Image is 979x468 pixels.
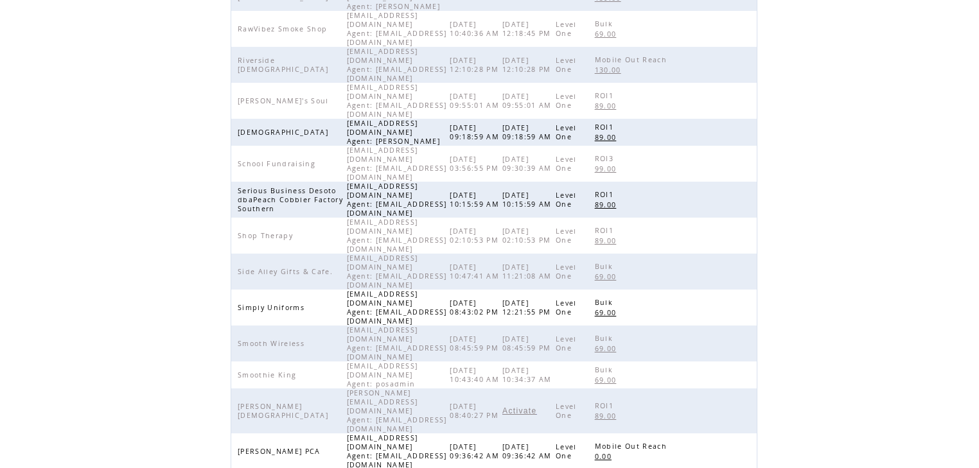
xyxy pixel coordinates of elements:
span: [DATE] 09:55:01 AM [450,92,502,110]
a: 69.00 [595,343,623,354]
a: 130.00 [595,64,628,75]
span: [DATE] 10:40:36 AM [450,20,502,38]
span: [EMAIL_ADDRESS][DOMAIN_NAME] Agent: [EMAIL_ADDRESS][DOMAIN_NAME] [347,47,447,83]
span: ROI3 [595,154,617,163]
span: [DATE] 08:45:59 PM [450,334,502,352]
a: Activate [502,407,536,415]
a: 69.00 [595,271,623,282]
span: [DATE] 02:10:53 PM [502,227,554,245]
span: [DATE] 11:21:08 AM [502,263,555,281]
span: Level One [556,56,577,74]
span: 89.00 [595,101,620,110]
a: 89.00 [595,410,623,421]
span: 130.00 [595,65,624,74]
a: 69.00 [595,374,623,385]
span: 99.00 [595,164,620,173]
span: ROI1 [595,401,617,410]
span: Side Alley Gifts & Cafe. [238,267,336,276]
span: Level One [556,155,577,173]
span: Riverside [DEMOGRAPHIC_DATA] [238,56,331,74]
span: [PERSON_NAME] PCA [238,447,324,456]
span: [EMAIL_ADDRESS][DOMAIN_NAME] Agent: [EMAIL_ADDRESS][DOMAIN_NAME] [347,83,447,119]
span: [DATE] 10:15:59 AM [450,191,502,209]
span: [PERSON_NAME][EMAIL_ADDRESS][DOMAIN_NAME] Agent: [EMAIL_ADDRESS][DOMAIN_NAME] [347,388,447,433]
span: 89.00 [595,236,620,245]
span: [DATE] 10:43:40 AM [450,366,502,384]
span: Mobile Out Reach [595,55,670,64]
span: Bulk [595,365,616,374]
a: 89.00 [595,132,623,143]
span: Level One [556,92,577,110]
span: Level One [556,191,577,209]
span: Bulk [595,298,616,307]
span: Bulk [595,334,616,343]
span: ROI1 [595,226,617,235]
a: 89.00 [595,199,623,210]
span: [EMAIL_ADDRESS][DOMAIN_NAME] Agent: [EMAIL_ADDRESS][DOMAIN_NAME] [347,254,447,290]
span: Activate [502,406,536,415]
a: 99.00 [595,163,623,174]
span: Level One [556,299,577,316]
span: [DATE] 08:40:27 PM [450,402,502,420]
span: [DATE] 09:18:59 AM [450,123,502,141]
span: [DATE] 10:15:59 AM [502,191,555,209]
span: 69.00 [595,30,620,39]
span: [DATE] 12:10:28 PM [502,56,554,74]
span: [EMAIL_ADDRESS][DOMAIN_NAME] Agent: [EMAIL_ADDRESS][DOMAIN_NAME] [347,218,447,254]
span: Smooth Wireless [238,339,308,348]
span: 69.00 [595,344,620,353]
span: [DATE] 02:10:53 PM [450,227,502,245]
span: [PERSON_NAME][DEMOGRAPHIC_DATA] [238,402,331,420]
span: Level One [556,334,577,352]
span: Level One [556,442,577,460]
span: [DATE] 10:34:37 AM [502,366,555,384]
span: 89.00 [595,200,620,209]
span: [DATE] 09:55:01 AM [502,92,555,110]
span: Shop Therapy [238,231,296,240]
span: [PERSON_NAME]'s Soul [238,96,332,105]
span: [DATE] 12:10:28 PM [450,56,502,74]
span: [DATE] 12:21:55 PM [502,299,554,316]
span: [DATE] 09:18:59 AM [502,123,555,141]
span: ROI1 [595,91,617,100]
span: [EMAIL_ADDRESS][DOMAIN_NAME] Agent: [EMAIL_ADDRESS][DOMAIN_NAME] [347,146,447,182]
span: Smoothie King [238,370,299,379]
span: [EMAIL_ADDRESS][DOMAIN_NAME] Agent: [EMAIL_ADDRESS][DOMAIN_NAME] [347,325,447,361]
span: Bulk [595,19,616,28]
span: 69.00 [595,376,620,385]
span: Level One [556,402,577,420]
span: [DATE] 10:47:41 AM [450,263,502,281]
span: 89.00 [595,412,620,420]
a: 89.00 [595,100,623,111]
span: [DATE] 09:36:42 AM [502,442,555,460]
span: [DATE] 08:45:59 PM [502,334,554,352]
span: 69.00 [595,308,620,317]
span: [EMAIL_ADDRESS][DOMAIN_NAME] Agent: [PERSON_NAME] [347,119,444,146]
span: Level One [556,123,577,141]
span: [DATE] 12:18:45 PM [502,20,554,38]
span: School Fundraising [238,159,319,168]
span: Bulk [595,262,616,271]
a: 89.00 [595,235,623,246]
span: [EMAIL_ADDRESS][DOMAIN_NAME] Agent: [EMAIL_ADDRESS][DOMAIN_NAME] [347,182,447,218]
span: [EMAIL_ADDRESS][DOMAIN_NAME] Agent: [EMAIL_ADDRESS][DOMAIN_NAME] [347,290,447,325]
span: 89.00 [595,133,620,142]
span: 0.00 [595,452,615,461]
span: [DATE] 09:36:42 AM [450,442,502,460]
span: [EMAIL_ADDRESS][DOMAIN_NAME] Agent: [EMAIL_ADDRESS][DOMAIN_NAME] [347,11,447,47]
a: 0.00 [595,451,618,462]
span: [DEMOGRAPHIC_DATA] [238,128,331,137]
span: Mobile Out Reach [595,442,670,451]
span: ROI1 [595,123,617,132]
span: [DATE] 03:56:55 PM [450,155,502,173]
span: 69.00 [595,272,620,281]
span: ROI1 [595,190,617,199]
span: Simply Uniforms [238,303,308,312]
span: Level One [556,227,577,245]
span: [DATE] 09:30:39 AM [502,155,555,173]
a: 69.00 [595,307,623,318]
span: Level One [556,20,577,38]
span: [EMAIL_ADDRESS][DOMAIN_NAME] Agent: posadmin [347,361,419,388]
span: RawVibez Smoke Shop [238,24,330,33]
a: 69.00 [595,28,623,39]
